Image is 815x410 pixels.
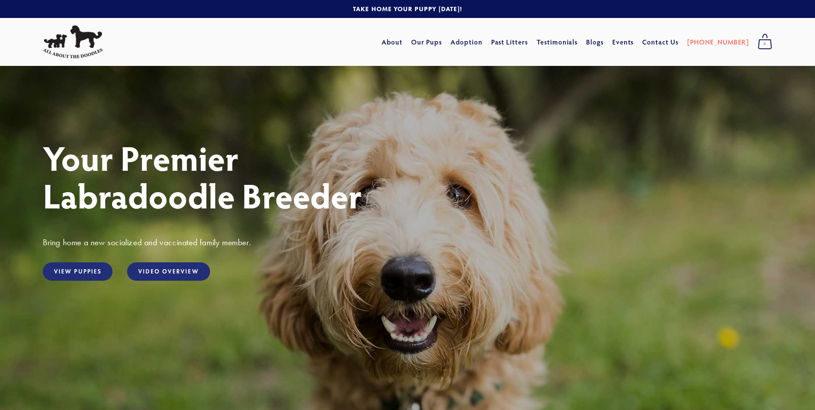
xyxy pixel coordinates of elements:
a: About [382,34,403,50]
a: Blogs [586,34,604,50]
a: Video Overview [127,262,210,281]
a: View Puppies [43,262,113,281]
img: All About The Doodles [43,25,103,59]
a: Adoption [450,34,483,50]
a: Testimonials [536,34,578,50]
a: Contact Us [642,34,679,50]
a: Past Litters [491,37,528,46]
span: 0 [758,39,772,50]
a: 0 items in cart [753,31,776,53]
a: Events [612,34,634,50]
a: Our Pups [411,34,442,50]
h1: Your Premier Labradoodle Breeder [43,139,772,214]
h3: Bring home a new socialized and vaccinated family member. [43,237,772,248]
a: [PHONE_NUMBER] [687,34,749,50]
